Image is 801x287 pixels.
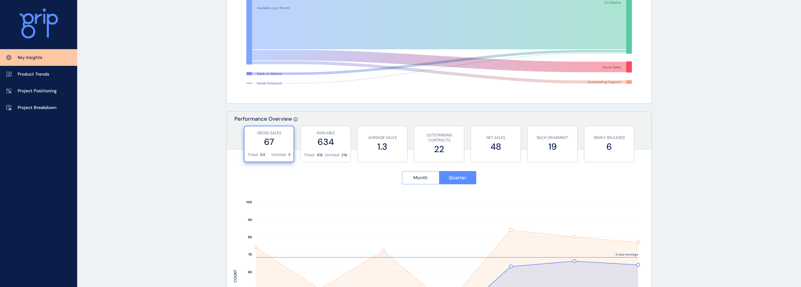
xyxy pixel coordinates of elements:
[248,252,252,256] text: 70
[18,55,42,61] p: Key Insights
[304,136,347,148] label: 634
[18,105,56,111] p: Project Breakdown
[361,135,404,141] p: AVERAGE SALES
[474,135,518,141] p: NET SALES
[234,115,292,149] p: Performance Overview
[531,141,574,153] label: 19
[18,71,49,77] p: Product Trends
[325,152,339,158] p: Untitled
[18,88,57,94] p: Project Positioning
[233,270,238,283] text: COUNT
[449,175,466,181] span: Quarter
[417,133,461,143] p: OUTSTANDING CONTRACTS
[587,141,631,153] label: 6
[413,175,428,181] span: Month
[439,171,477,184] button: Quarter
[317,152,323,158] p: 418
[248,218,252,222] text: 90
[248,136,290,148] label: 67
[402,171,439,184] button: Month
[304,130,347,136] p: AVAILABLE
[474,141,518,153] label: 48
[587,135,631,141] p: NEWLY RELEASED
[304,152,314,158] p: Titled
[341,152,347,158] p: 216
[361,141,404,153] label: 1.3
[246,200,252,204] text: 100
[288,152,290,158] p: 3
[248,270,252,274] text: 60
[248,235,252,239] text: 80
[615,252,638,256] text: 2 year average
[260,152,265,158] p: 64
[248,152,258,158] p: Titled
[417,143,461,155] label: 22
[272,152,286,158] p: Untitled
[248,130,290,136] p: GROSS SALES
[531,135,574,141] p: BACK ON MARKET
